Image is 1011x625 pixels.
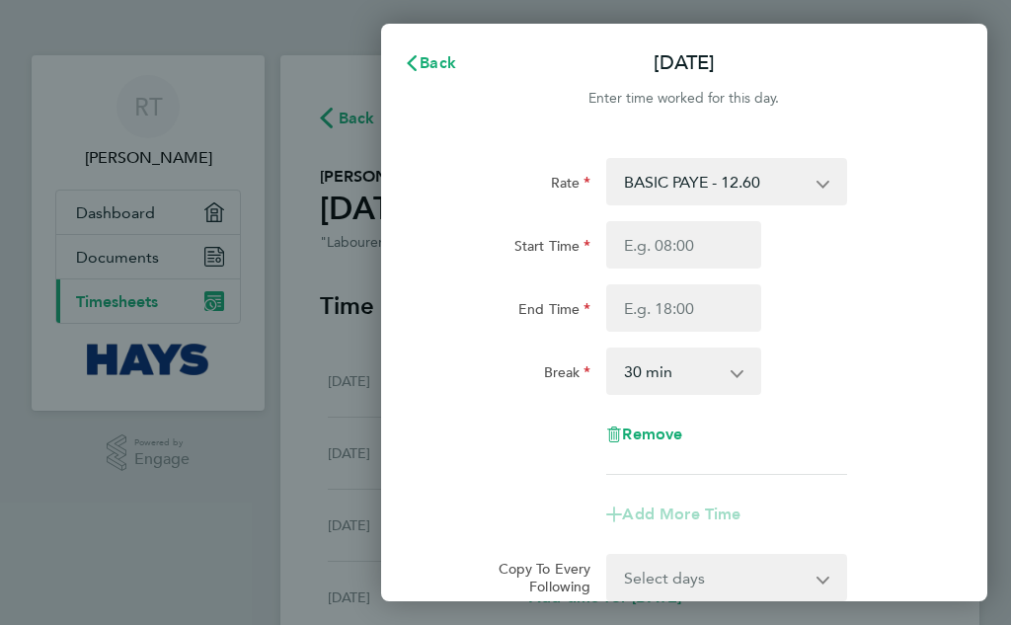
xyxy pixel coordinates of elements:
[551,174,591,197] label: Rate
[606,284,761,332] input: E.g. 18:00
[381,87,987,111] div: Enter time worked for this day.
[654,49,715,77] p: [DATE]
[514,237,591,261] label: Start Time
[544,363,591,387] label: Break
[479,560,591,595] label: Copy To Every Following
[606,221,761,269] input: E.g. 08:00
[606,427,682,442] button: Remove
[420,53,456,72] span: Back
[622,425,682,443] span: Remove
[384,43,476,83] button: Back
[518,300,590,324] label: End Time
